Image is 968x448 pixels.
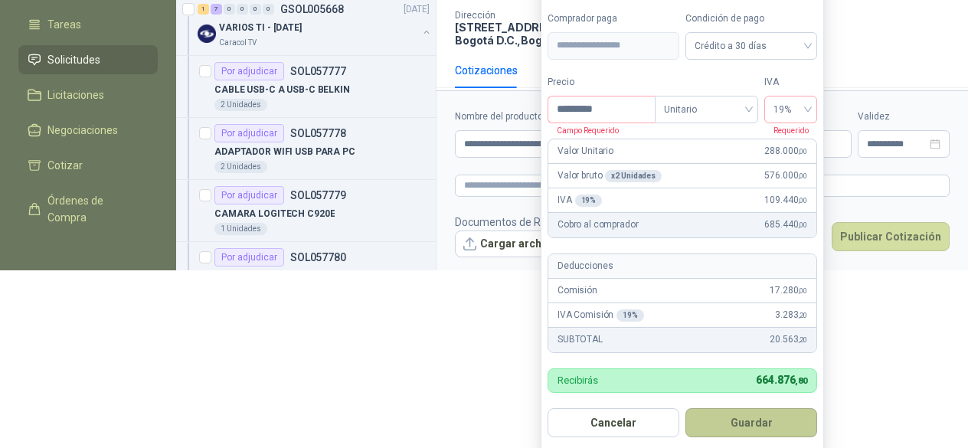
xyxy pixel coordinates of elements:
[224,4,235,15] div: 0
[455,21,596,47] p: [STREET_ADDRESS] Bogotá D.C. , Bogotá D.C.
[18,10,158,39] a: Tareas
[214,145,355,159] p: ADAPTADOR WIFI USB PARA PC
[176,180,436,242] a: Por adjudicarSOL057779CAMARA LOGITECH C920E1 Unidades
[558,283,597,298] p: Comisión
[214,269,405,283] p: SANDISK 4TB EXTREME PRO PORTABLE SSD V2
[455,110,638,124] label: Nombre del producto
[47,16,81,33] span: Tareas
[558,308,644,322] p: IVA Comisión
[290,252,346,263] p: SOL057780
[775,308,807,322] span: 3.283
[176,56,436,118] a: Por adjudicarSOL057777CABLE USB-C A USB-C BELKIN2 Unidades
[798,221,807,229] span: ,00
[176,118,436,180] a: Por adjudicarSOL057778ADAPTADOR WIFI USB PARA PC2 Unidades
[764,123,809,137] p: Requerido
[770,332,807,347] span: 20.563
[773,98,808,121] span: 19%
[575,195,603,207] div: 19 %
[18,151,158,180] a: Cotizar
[214,207,335,221] p: CAMARA LOGITECH C920E
[548,11,679,26] label: Comprador paga
[858,110,950,124] label: Validez
[558,144,613,159] p: Valor Unitario
[18,45,158,74] a: Solicitudes
[764,193,807,208] span: 109.440
[798,196,807,204] span: ,00
[47,87,104,103] span: Licitaciones
[219,37,257,49] p: Caracol TV
[616,309,644,322] div: 19 %
[548,123,619,137] p: Campo Requerido
[548,75,655,90] label: Precio
[47,122,118,139] span: Negociaciones
[764,75,817,90] label: IVA
[176,242,436,304] a: Por adjudicarSOL057780SANDISK 4TB EXTREME PRO PORTABLE SSD V2
[18,116,158,145] a: Negociaciones
[290,128,346,139] p: SOL057778
[214,161,267,173] div: 2 Unidades
[756,374,807,386] span: 664.876
[214,223,267,235] div: 1 Unidades
[798,311,807,319] span: ,20
[47,51,100,68] span: Solicitudes
[605,170,662,182] div: x 2 Unidades
[764,144,807,159] span: 288.000
[798,172,807,180] span: ,00
[198,25,216,43] img: Company Logo
[290,66,346,77] p: SOL057777
[798,286,807,295] span: ,00
[558,332,603,347] p: SUBTOTAL
[198,4,209,15] div: 1
[404,2,430,17] p: [DATE]
[47,157,83,174] span: Cotizar
[455,231,565,258] button: Cargar archivo
[290,190,346,201] p: SOL057779
[237,4,248,15] div: 0
[832,222,950,251] button: Publicar Cotización
[798,147,807,155] span: ,00
[214,83,350,97] p: CABLE USB-C A USB-C BELKIN
[214,62,284,80] div: Por adjudicar
[770,283,807,298] span: 17.280
[695,34,808,57] span: Crédito a 30 días
[455,10,596,21] p: Dirección
[18,80,158,110] a: Licitaciones
[685,408,817,437] button: Guardar
[558,217,638,232] p: Cobro al comprador
[214,248,284,267] div: Por adjudicar
[250,4,261,15] div: 0
[455,214,587,231] p: Documentos de Referencia
[219,21,302,35] p: VARIOS TI - [DATE]
[214,99,267,111] div: 2 Unidades
[558,375,598,385] p: Recibirás
[558,259,613,273] p: Deducciones
[47,192,143,226] span: Órdenes de Compra
[280,4,344,15] p: GSOL005668
[664,98,749,121] span: Unitario
[18,186,158,232] a: Órdenes de Compra
[214,124,284,142] div: Por adjudicar
[798,335,807,344] span: ,20
[211,4,222,15] div: 7
[764,217,807,232] span: 685.440
[214,186,284,204] div: Por adjudicar
[263,4,274,15] div: 0
[548,408,679,437] button: Cancelar
[558,193,602,208] p: IVA
[795,376,807,386] span: ,80
[455,62,518,79] div: Cotizaciones
[685,11,817,26] label: Condición de pago
[558,168,662,183] p: Valor bruto
[764,168,807,183] span: 576.000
